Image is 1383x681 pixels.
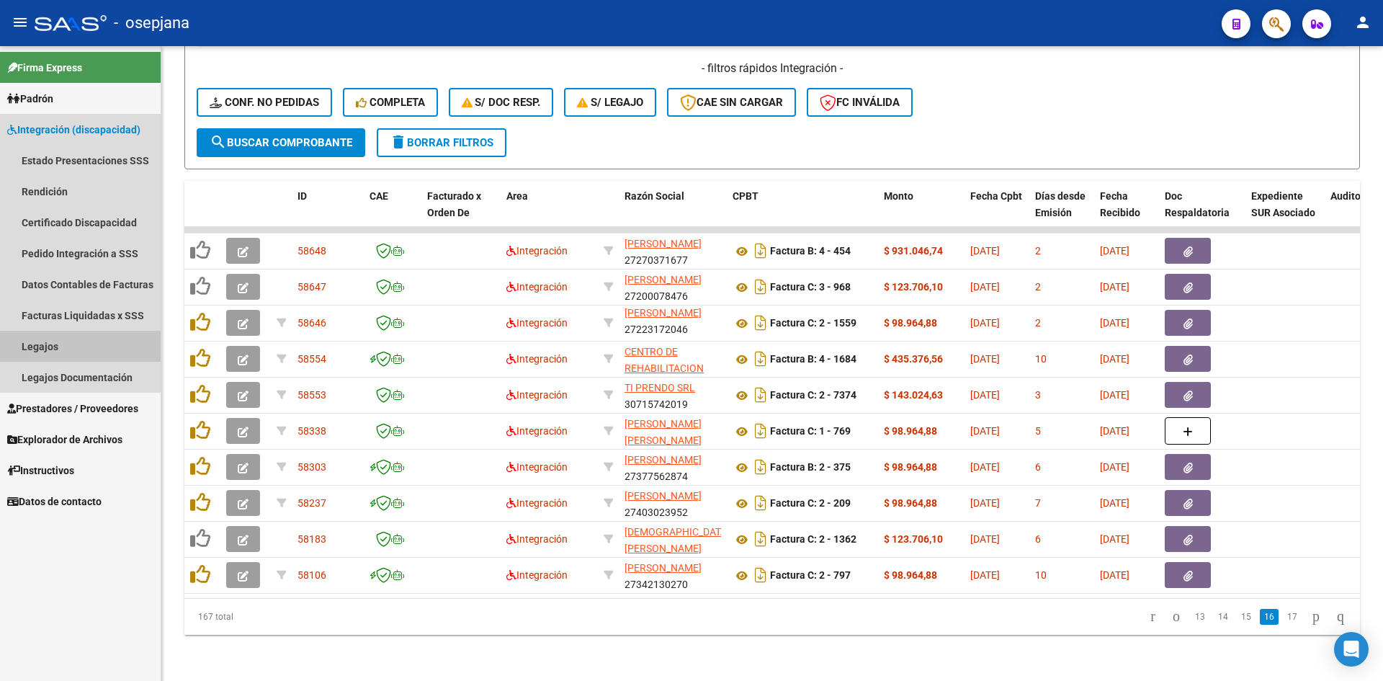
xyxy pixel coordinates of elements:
div: 27403023952 [625,488,721,518]
span: [DATE] [970,353,1000,365]
strong: Factura C: 2 - 1362 [770,534,856,546]
span: CAE SIN CARGAR [680,96,783,109]
datatable-header-cell: Expediente SUR Asociado [1245,181,1325,244]
span: Completa [356,96,425,109]
span: Facturado x Orden De [427,190,481,218]
span: ID [297,190,307,202]
span: [DATE] [970,425,1000,437]
span: 58554 [297,353,326,365]
strong: Factura C: 2 - 7374 [770,390,856,401]
mat-icon: menu [12,14,29,31]
span: Padrón [7,91,53,107]
span: [DATE] [1100,461,1129,473]
span: 6 [1035,461,1041,473]
span: Fecha Recibido [1100,190,1140,218]
button: Buscar Comprobante [197,128,365,157]
span: [DATE] [1100,497,1129,509]
strong: $ 143.024,63 [884,389,943,401]
a: go to previous page [1166,609,1186,625]
li: page 17 [1281,605,1304,629]
span: 58183 [297,533,326,545]
span: Integración [506,497,568,509]
span: [DATE] [970,317,1000,329]
button: S/ legajo [564,88,656,117]
span: Auditoria [1330,190,1373,202]
span: 58303 [297,461,326,473]
span: Doc Respaldatoria [1165,190,1230,218]
i: Descargar documento [751,564,770,587]
span: 2 [1035,245,1041,257]
span: Integración [506,425,568,437]
span: Integración [506,317,568,329]
span: Explorador de Archivos [7,432,122,448]
span: [DATE] [970,533,1000,545]
mat-icon: delete [390,133,407,151]
strong: $ 931.046,74 [884,245,943,257]
strong: $ 98.964,88 [884,569,937,581]
strong: $ 123.706,10 [884,533,943,545]
a: 14 [1214,609,1232,625]
span: 58647 [297,281,326,293]
span: 5 [1035,425,1041,437]
strong: Factura C: 2 - 209 [770,498,851,509]
strong: Factura B: 4 - 1684 [770,354,856,365]
a: go to next page [1306,609,1326,625]
datatable-header-cell: Días desde Emisión [1029,181,1094,244]
span: FC Inválida [820,96,900,109]
button: S/ Doc Resp. [449,88,554,117]
i: Descargar documento [751,347,770,370]
datatable-header-cell: Fecha Recibido [1094,181,1159,244]
span: Integración [506,245,568,257]
span: Integración [506,353,568,365]
span: CENTRO DE REHABILITACION PEDIATRICA [PERSON_NAME] S.R.L. [625,346,704,423]
span: [PERSON_NAME] [625,238,702,249]
span: [DATE] [970,569,1000,581]
div: 27223172046 [625,308,721,338]
span: 10 [1035,353,1047,365]
span: Monto [884,190,913,202]
span: Area [506,190,528,202]
div: 30713516607 [625,344,721,374]
i: Descargar documento [751,275,770,298]
strong: Factura C: 2 - 1559 [770,318,856,329]
span: [DEMOGRAPHIC_DATA][PERSON_NAME] [625,526,730,554]
i: Descargar documento [751,311,770,334]
a: 16 [1260,609,1279,625]
div: 27377562874 [625,452,721,482]
strong: $ 98.964,88 [884,497,937,509]
span: 2 [1035,281,1041,293]
strong: $ 98.964,88 [884,425,937,437]
span: [DATE] [1100,389,1129,401]
a: go to last page [1330,609,1351,625]
span: [DATE] [970,281,1000,293]
span: 6 [1035,533,1041,545]
strong: Factura C: 1 - 769 [770,426,851,437]
i: Descargar documento [751,383,770,406]
datatable-header-cell: Razón Social [619,181,727,244]
span: Expediente SUR Asociado [1251,190,1315,218]
span: [DATE] [1100,569,1129,581]
span: Integración [506,389,568,401]
button: Borrar Filtros [377,128,506,157]
span: [DATE] [1100,317,1129,329]
span: [PERSON_NAME] [625,274,702,285]
datatable-header-cell: ID [292,181,364,244]
strong: $ 98.964,88 [884,317,937,329]
span: [PERSON_NAME] [625,307,702,319]
a: 15 [1237,609,1256,625]
i: Descargar documento [751,528,770,551]
span: Integración [506,533,568,545]
span: [DATE] [1100,281,1129,293]
span: TI PRENDO SRL [625,382,695,393]
div: Open Intercom Messenger [1334,632,1369,667]
span: Razón Social [625,190,684,202]
strong: $ 435.376,56 [884,353,943,365]
span: S/ legajo [577,96,643,109]
span: [DATE] [970,389,1000,401]
div: 27342130270 [625,560,721,590]
button: Completa [343,88,438,117]
span: Prestadores / Proveedores [7,401,138,417]
span: 58338 [297,425,326,437]
datatable-header-cell: CAE [364,181,421,244]
span: 3 [1035,389,1041,401]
